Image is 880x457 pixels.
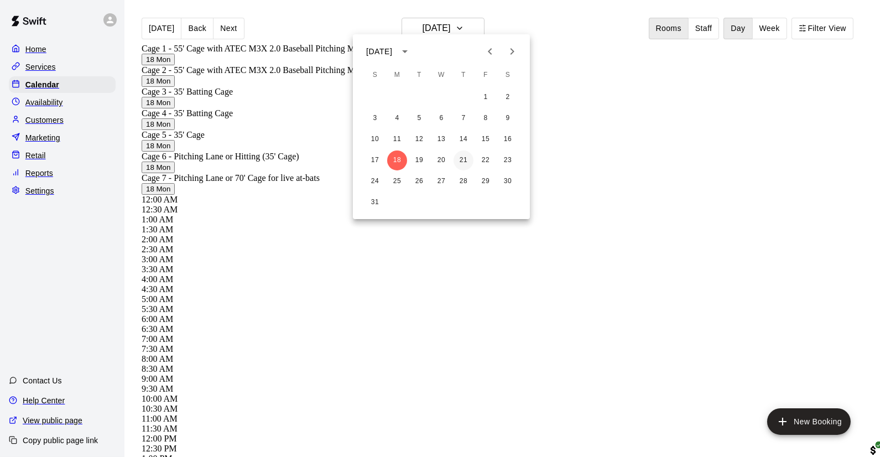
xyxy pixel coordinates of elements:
span: Friday [476,64,496,86]
button: 10 [365,129,385,149]
span: Wednesday [431,64,451,86]
button: 12 [409,129,429,149]
button: 22 [476,150,496,170]
button: 27 [431,172,451,191]
button: 9 [498,108,518,128]
div: [DATE] [366,46,392,58]
button: 14 [454,129,473,149]
button: 1 [476,87,496,107]
button: 25 [387,172,407,191]
button: 16 [498,129,518,149]
span: Tuesday [409,64,429,86]
button: 31 [365,193,385,212]
button: 29 [476,172,496,191]
button: 19 [409,150,429,170]
button: 3 [365,108,385,128]
button: 5 [409,108,429,128]
button: 23 [498,150,518,170]
span: Thursday [454,64,473,86]
button: 6 [431,108,451,128]
button: 7 [454,108,473,128]
button: 13 [431,129,451,149]
button: 26 [409,172,429,191]
button: 20 [431,150,451,170]
button: 15 [476,129,496,149]
button: 21 [454,150,473,170]
button: 24 [365,172,385,191]
button: 18 [387,150,407,170]
button: 28 [454,172,473,191]
button: 8 [476,108,496,128]
span: Sunday [365,64,385,86]
button: Previous month [479,40,501,63]
span: Monday [387,64,407,86]
span: Saturday [498,64,518,86]
button: calendar view is open, switch to year view [395,42,414,61]
button: Next month [501,40,523,63]
button: 2 [498,87,518,107]
button: 11 [387,129,407,149]
button: 17 [365,150,385,170]
button: 30 [498,172,518,191]
button: 4 [387,108,407,128]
